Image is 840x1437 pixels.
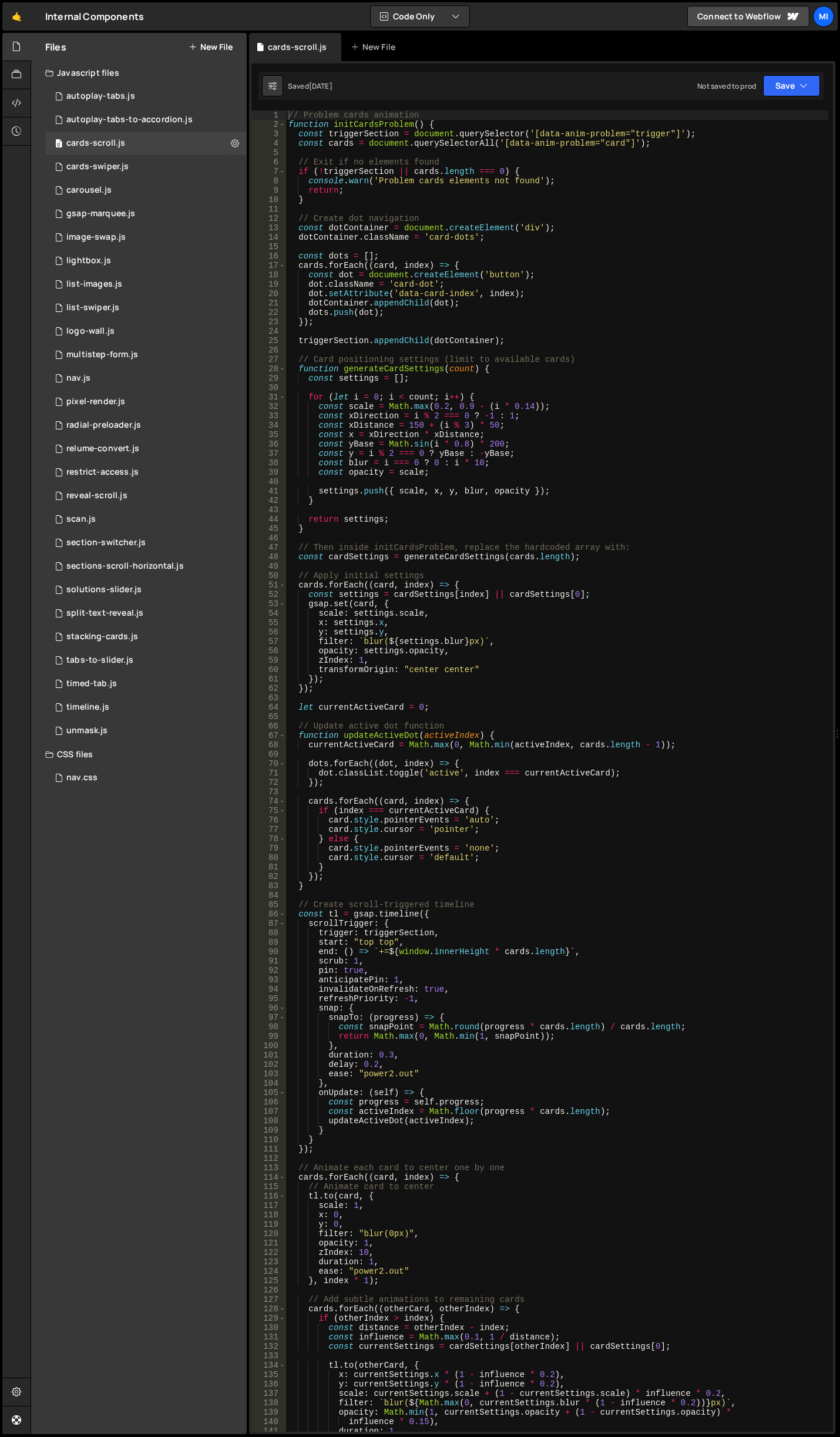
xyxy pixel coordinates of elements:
[45,273,247,296] div: 15229/42536.js
[251,853,286,862] div: 80
[697,81,756,91] div: Not saved to prod
[251,186,286,195] div: 9
[251,336,286,345] div: 25
[351,41,400,53] div: New File
[31,743,247,766] div: CSS files
[251,458,286,468] div: 38
[2,2,31,31] a: 🤙
[45,390,247,414] div: 15229/45385.js
[251,233,286,242] div: 14
[251,298,286,308] div: 21
[251,768,286,778] div: 71
[66,232,126,243] div: image-swap.js
[251,731,286,740] div: 67
[251,571,286,580] div: 50
[251,590,286,599] div: 52
[45,672,247,696] div: 15229/41835.js
[251,477,286,486] div: 40
[66,608,143,619] div: split-text-reveal.js
[251,938,286,947] div: 89
[251,919,286,928] div: 87
[45,719,247,743] div: 15229/44592.js
[251,496,286,505] div: 42
[251,1257,286,1267] div: 123
[45,578,247,602] div: 15229/39976.js
[251,1229,286,1238] div: 120
[251,402,286,411] div: 32
[251,806,286,815] div: 75
[251,439,286,449] div: 36
[251,110,286,120] div: 1
[189,42,233,52] button: New File
[251,129,286,139] div: 3
[66,561,184,572] div: sections-scroll-horizontal.js
[66,514,96,525] div: scan.js
[45,179,247,202] div: 15229/44459.js
[66,279,122,290] div: list-images.js
[251,1060,286,1069] div: 102
[251,1267,286,1276] div: 124
[251,148,286,157] div: 5
[251,778,286,787] div: 72
[251,468,286,477] div: 39
[251,1276,286,1285] div: 125
[45,414,247,437] div: 15229/45355.js
[251,1069,286,1079] div: 103
[251,900,286,909] div: 85
[251,223,286,233] div: 13
[251,966,286,975] div: 92
[45,343,247,367] div: 15229/42065.js
[251,327,286,336] div: 24
[251,1191,286,1201] div: 116
[251,1022,286,1032] div: 98
[66,702,109,713] div: timeline.js
[55,140,62,149] span: 0
[251,449,286,458] div: 37
[66,538,146,548] div: section-switcher.js
[251,515,286,524] div: 44
[251,1154,286,1163] div: 112
[251,411,286,421] div: 33
[251,872,286,881] div: 82
[45,202,247,226] div: 15229/44929.js
[45,437,247,461] div: 15229/46034.js
[251,787,286,797] div: 73
[251,1050,286,1060] div: 101
[251,712,286,721] div: 65
[45,367,247,390] div: 15229/42882.js
[251,928,286,938] div: 88
[687,6,809,27] a: Connect to Webflow
[251,797,286,806] div: 74
[45,696,247,719] div: 15229/44590.js
[251,270,286,280] div: 18
[251,1201,286,1210] div: 117
[251,289,286,298] div: 20
[66,726,107,736] div: unmask.js
[66,491,127,501] div: reveal-scroll.js
[251,374,286,383] div: 29
[251,1220,286,1229] div: 119
[45,249,247,273] div: 15229/44861.js
[251,1144,286,1154] div: 111
[251,139,286,148] div: 4
[45,766,247,790] div: 15229/42881.css
[66,138,125,149] div: cards-scroll.js
[45,108,247,132] div: 15229/44635.js
[251,1304,286,1314] div: 128
[251,1342,286,1351] div: 132
[251,1182,286,1191] div: 115
[66,185,112,196] div: carousel.js
[251,1361,286,1370] div: 134
[251,825,286,834] div: 77
[251,486,286,496] div: 41
[251,646,286,656] div: 58
[251,364,286,374] div: 28
[251,392,286,402] div: 31
[251,985,286,994] div: 94
[66,773,98,783] div: nav.css
[251,280,286,289] div: 19
[251,580,286,590] div: 51
[251,684,286,693] div: 62
[66,585,142,595] div: solutions-slider.js
[251,1107,286,1116] div: 107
